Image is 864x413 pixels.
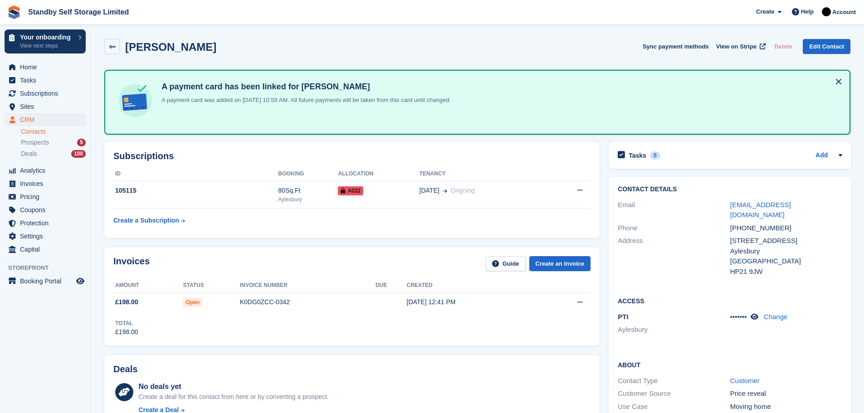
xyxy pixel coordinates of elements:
[20,164,74,177] span: Analytics
[116,82,154,120] img: card-linked-ebf98d0992dc2aeb22e95c0e3c79077019eb2392cfd83c6a337811c24bc77127.svg
[730,389,842,399] div: Price reveal
[764,313,788,321] a: Change
[20,61,74,73] span: Home
[5,74,86,87] a: menu
[407,297,539,307] div: [DATE] 12:41 PM
[20,243,74,256] span: Capital
[629,151,646,160] h2: Tasks
[278,186,338,195] div: 80Sq.Ft
[338,167,419,181] th: Allocation
[529,256,591,271] a: Create an Invoice
[240,278,376,293] th: Invoice number
[618,402,730,412] div: Use Case
[183,278,239,293] th: Status
[5,230,86,243] a: menu
[278,195,338,204] div: Aylesbury
[618,376,730,386] div: Contact Type
[5,204,86,216] a: menu
[420,167,547,181] th: Tenancy
[20,87,74,100] span: Subscriptions
[138,381,328,392] div: No deals yet
[618,360,842,369] h2: About
[486,256,526,271] a: Guide
[730,313,747,321] span: •••••••
[113,212,185,229] a: Create a Subscription
[125,41,216,53] h2: [PERSON_NAME]
[730,377,760,384] a: Customer
[815,151,828,161] a: Add
[5,113,86,126] a: menu
[730,256,842,267] div: [GEOGRAPHIC_DATA]
[5,100,86,113] a: menu
[832,8,856,17] span: Account
[5,164,86,177] a: menu
[376,278,407,293] th: Due
[20,177,74,190] span: Invoices
[618,236,730,277] div: Address
[716,42,757,51] span: View on Stripe
[71,150,86,158] div: 100
[115,297,138,307] span: £198.00
[5,29,86,53] a: Your onboarding View next steps
[113,216,179,225] div: Create a Subscription
[7,5,21,19] img: stora-icon-8386f47178a22dfd0bd8f6a31ec36ba5ce8667c1dd55bd0f319d3a0aa187defe.svg
[618,200,730,220] div: Email
[20,100,74,113] span: Sites
[20,230,74,243] span: Settings
[420,186,439,195] span: [DATE]
[713,39,767,54] a: View on Stripe
[5,217,86,229] a: menu
[113,256,150,271] h2: Invoices
[240,297,376,307] div: K0DG0ZCC-0342
[650,151,660,160] div: 0
[771,39,796,54] button: Delete
[801,7,814,16] span: Help
[5,61,86,73] a: menu
[5,87,86,100] a: menu
[20,74,74,87] span: Tasks
[21,149,86,159] a: Deals 100
[618,223,730,233] div: Phone
[618,389,730,399] div: Customer Source
[75,276,86,287] a: Preview store
[77,139,86,146] div: 5
[643,39,709,54] button: Sync payment methods
[113,151,591,161] h2: Subscriptions
[158,82,451,92] h4: A payment card has been linked for [PERSON_NAME]
[21,138,86,147] a: Prospects 5
[20,190,74,203] span: Pricing
[407,278,539,293] th: Created
[730,267,842,277] div: HP21 9JW
[20,217,74,229] span: Protection
[113,186,278,195] div: 105115
[115,319,138,327] div: Total
[618,186,842,193] h2: Contact Details
[21,150,37,158] span: Deals
[158,96,451,105] p: A payment card was added on [DATE] 10:59 AM. All future payments will be taken from this card unt...
[20,204,74,216] span: Coupons
[730,246,842,257] div: Aylesbury
[803,39,850,54] a: Edit Contact
[618,325,730,335] li: Aylesbury
[20,42,74,50] p: View next steps
[20,113,74,126] span: CRM
[138,392,328,402] div: Create a deal for this contact from here or by converting a prospect.
[115,327,138,337] div: £198.00
[618,313,628,321] span: PTI
[756,7,774,16] span: Create
[822,7,831,16] img: Stephen Hambridge
[5,243,86,256] a: menu
[730,236,842,246] div: [STREET_ADDRESS]
[5,177,86,190] a: menu
[5,275,86,287] a: menu
[113,364,137,374] h2: Deals
[730,201,791,219] a: [EMAIL_ADDRESS][DOMAIN_NAME]
[618,296,842,305] h2: Access
[21,138,49,147] span: Prospects
[20,275,74,287] span: Booking Portal
[20,34,74,40] p: Your onboarding
[8,263,90,272] span: Storefront
[730,223,842,233] div: [PHONE_NUMBER]
[5,190,86,203] a: menu
[21,127,86,136] a: Contacts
